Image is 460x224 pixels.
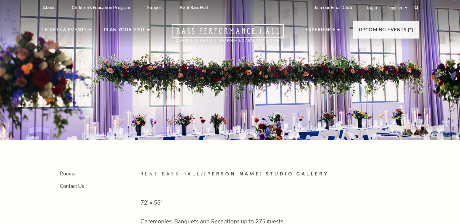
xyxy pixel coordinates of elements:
p: About [43,5,55,10]
p: Support [147,5,163,10]
p: Rent Bass Hall [180,5,208,10]
p: Plan Your Visit [104,26,146,37]
p: Experience [306,26,336,37]
p: Upcoming Events [359,26,407,37]
span: [PERSON_NAME] Studio Gallery [204,171,329,176]
p: Tickets & Events [42,26,87,37]
span: Rent Bass Hall [140,171,201,176]
span: 72' x 53' [140,199,162,206]
select: Select: [387,5,409,11]
p: / [140,170,419,178]
p: Children's Education Program [72,5,130,10]
a: Rooms [60,171,75,176]
a: Contact Us [60,183,84,189]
